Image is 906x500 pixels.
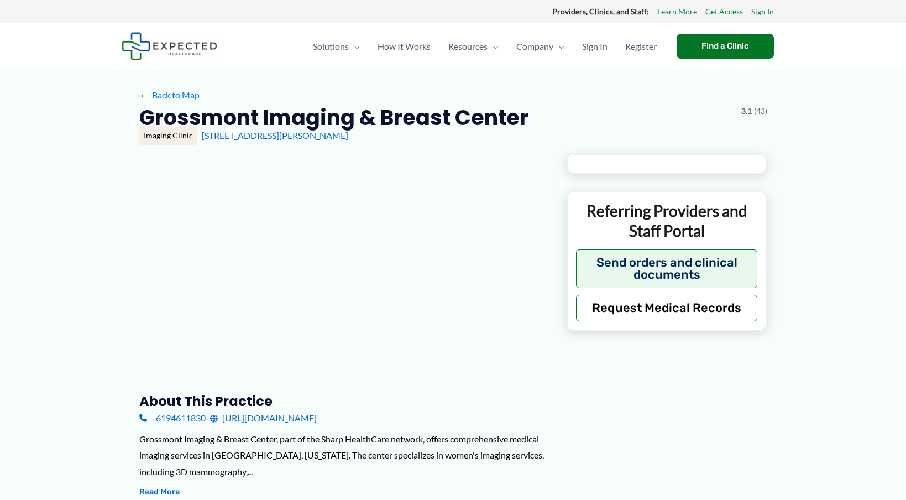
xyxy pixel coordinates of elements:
nav: Primary Site Navigation [304,27,666,66]
a: 6194611830 [139,410,206,426]
span: Register [625,27,657,66]
span: Menu Toggle [488,27,499,66]
h3: About this practice [139,393,549,410]
a: Sign In [573,27,616,66]
span: Sign In [582,27,608,66]
span: How It Works [378,27,431,66]
button: Send orders and clinical documents [576,249,758,288]
span: ← [139,90,150,100]
a: SolutionsMenu Toggle [304,27,369,66]
span: Resources [448,27,488,66]
a: ←Back to Map [139,87,200,103]
span: Company [516,27,553,66]
span: Solutions [313,27,349,66]
span: (43) [754,104,767,118]
span: 3.1 [741,104,752,118]
a: ResourcesMenu Toggle [439,27,507,66]
a: Sign In [751,4,774,19]
img: Expected Healthcare Logo - side, dark font, small [122,32,217,60]
div: Imaging Clinic [139,126,197,145]
a: Learn More [657,4,697,19]
a: Get Access [705,4,743,19]
a: Find a Clinic [677,34,774,59]
a: How It Works [369,27,439,66]
h2: Grossmont Imaging & Breast Center [139,104,528,131]
a: CompanyMenu Toggle [507,27,573,66]
button: Read More [139,486,180,499]
div: Grossmont Imaging & Breast Center, part of the Sharp HealthCare network, offers comprehensive med... [139,431,549,480]
a: Register [616,27,666,66]
button: Request Medical Records [576,295,758,321]
span: Menu Toggle [553,27,564,66]
a: [STREET_ADDRESS][PERSON_NAME] [202,130,348,140]
strong: Providers, Clinics, and Staff: [552,7,649,16]
span: Menu Toggle [349,27,360,66]
a: [URL][DOMAIN_NAME] [210,410,317,426]
p: Referring Providers and Staff Portal [576,201,758,241]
